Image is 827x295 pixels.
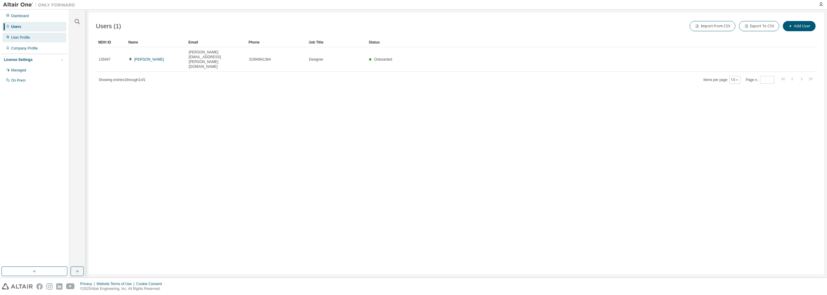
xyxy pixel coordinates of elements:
img: youtube.svg [66,283,75,290]
button: Add User [783,21,816,31]
div: Managed [11,68,26,73]
span: Page n. [746,76,774,84]
button: Export To CSV [739,21,779,31]
div: License Settings [4,57,32,62]
div: Phone [249,38,304,47]
div: Email [188,38,244,47]
div: Status [369,38,786,47]
span: 135947 [99,57,111,62]
a: [PERSON_NAME] [134,57,164,62]
img: facebook.svg [36,283,43,290]
div: Job Title [309,38,364,47]
img: instagram.svg [46,283,53,290]
span: Users (1) [96,23,121,30]
div: Privacy [80,281,96,286]
div: Dashboard [11,14,29,18]
span: Designer [309,57,323,62]
div: Name [128,38,184,47]
div: Users [11,24,21,29]
img: linkedin.svg [56,283,63,290]
div: Cookie Consent [136,281,165,286]
div: Company Profile [11,46,38,51]
div: On Prem [11,78,26,83]
span: [PERSON_NAME][EMAIL_ADDRESS][PERSON_NAME][DOMAIN_NAME] [189,50,243,69]
img: Altair One [3,2,78,8]
div: User Profile [11,35,30,40]
span: Showing entries 1 through 1 of 1 [99,78,145,82]
img: altair_logo.svg [2,283,33,290]
span: Items per page [703,76,740,84]
div: Website Terms of Use [96,281,136,286]
p: © 2025 Altair Engineering, Inc. All Rights Reserved. [80,286,166,291]
span: 31994941364 [249,57,271,62]
button: Import From CSV [690,21,735,31]
button: 10 [731,77,739,82]
span: Onboarded [374,57,392,62]
div: MDH ID [98,38,124,47]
